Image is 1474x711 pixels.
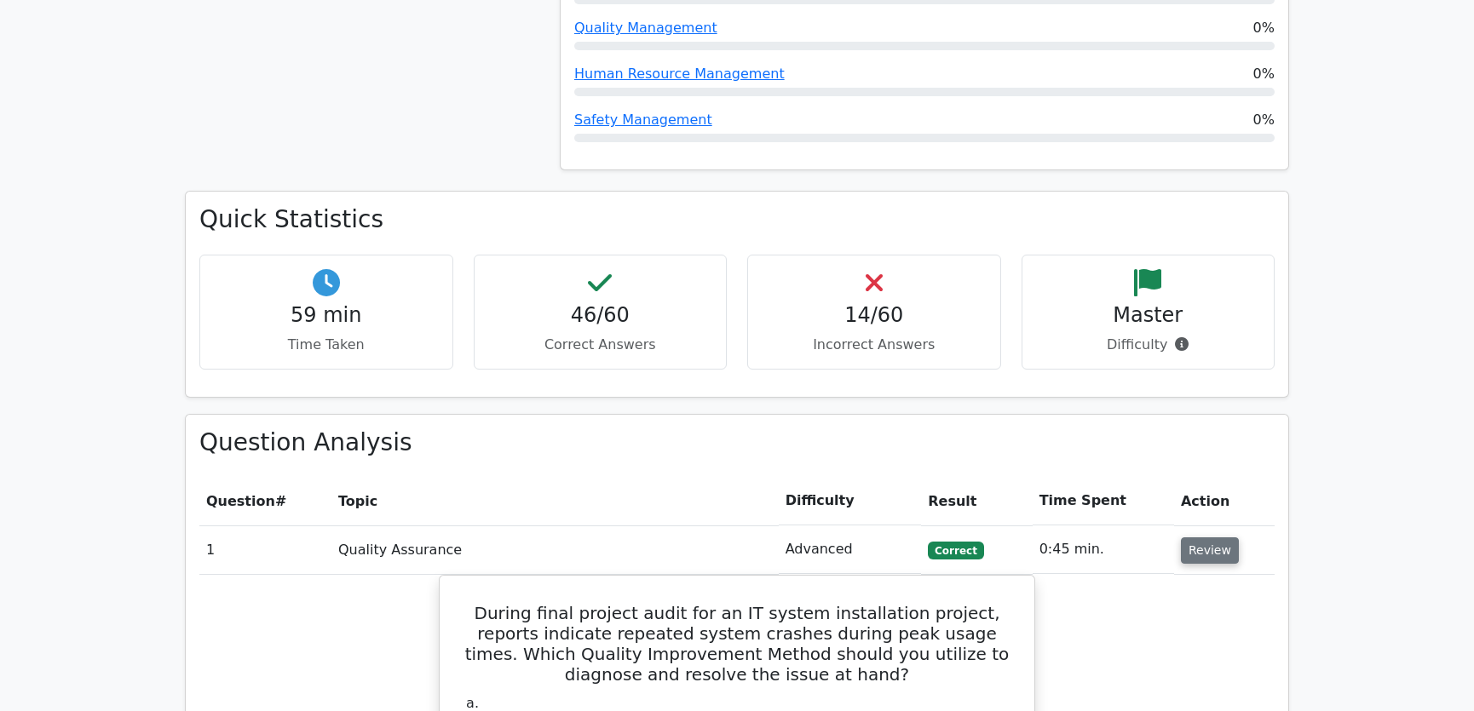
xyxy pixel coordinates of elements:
[1253,64,1275,84] span: 0%
[1033,477,1174,525] th: Time Spent
[214,335,439,355] p: Time Taken
[206,493,275,509] span: Question
[762,303,987,328] h4: 14/60
[574,112,712,128] a: Safety Management
[460,603,1014,685] h5: During final project audit for an IT system installation project, reports indicate repeated syste...
[199,525,331,574] td: 1
[488,335,713,355] p: Correct Answers
[1036,335,1261,355] p: Difficulty
[1033,525,1174,574] td: 0:45 min.
[762,335,987,355] p: Incorrect Answers
[1181,537,1239,564] button: Review
[214,303,439,328] h4: 59 min
[488,303,713,328] h4: 46/60
[331,477,779,525] th: Topic
[199,205,1275,234] h3: Quick Statistics
[921,477,1032,525] th: Result
[574,66,785,82] a: Human Resource Management
[1253,18,1275,38] span: 0%
[199,477,331,525] th: #
[574,20,717,36] a: Quality Management
[779,477,922,525] th: Difficulty
[928,542,983,559] span: Correct
[1253,110,1275,130] span: 0%
[466,695,479,711] span: a.
[331,525,779,574] td: Quality Assurance
[199,428,1275,457] h3: Question Analysis
[779,525,922,574] td: Advanced
[1174,477,1275,525] th: Action
[1036,303,1261,328] h4: Master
